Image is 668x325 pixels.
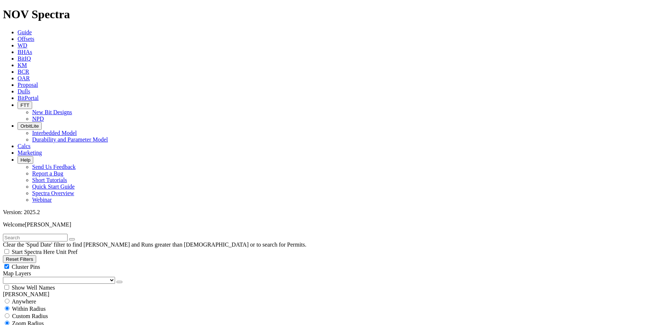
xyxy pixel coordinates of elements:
[3,221,665,228] p: Welcome
[18,101,32,109] button: FTT
[18,29,32,35] a: Guide
[32,116,44,122] a: NPD
[18,143,31,149] a: Calcs
[3,241,306,248] span: Clear the 'Spud Date' filter to find [PERSON_NAME] and Runs greater than [DEMOGRAPHIC_DATA] or to...
[25,221,71,228] span: [PERSON_NAME]
[18,55,31,62] a: BitIQ
[4,249,9,254] input: Start Spectra Here
[3,270,31,276] span: Map Layers
[3,209,665,216] div: Version: 2025.2
[18,75,30,81] a: OAR
[3,255,36,263] button: Reset Filters
[18,122,42,130] button: OrbitLite
[20,123,39,129] span: OrbitLite
[32,190,74,196] a: Spectra Overview
[18,88,30,94] a: Dulls
[18,150,42,156] a: Marketing
[32,164,76,170] a: Send Us Feedback
[12,313,48,319] span: Custom Radius
[32,109,72,115] a: New Bit Designs
[18,42,27,49] a: WD
[12,306,46,312] span: Within Radius
[18,82,38,88] a: Proposal
[3,234,68,241] input: Search
[12,264,40,270] span: Cluster Pins
[3,8,665,21] h1: NOV Spectra
[18,36,34,42] a: Offsets
[3,291,665,298] div: [PERSON_NAME]
[18,62,27,68] a: KM
[56,249,77,255] span: Unit Pref
[32,183,75,190] a: Quick Start Guide
[18,95,39,101] a: BitPortal
[20,102,29,108] span: FTT
[12,285,55,291] span: Show Well Names
[32,177,67,183] a: Short Tutorials
[18,156,33,164] button: Help
[18,49,32,55] a: BHAs
[12,298,36,305] span: Anywhere
[32,170,63,177] a: Report a Bug
[32,197,52,203] a: Webinar
[12,249,54,255] span: Start Spectra Here
[18,69,29,75] a: BCR
[20,157,30,163] span: Help
[32,130,77,136] a: Interbedded Model
[32,136,108,143] a: Durability and Parameter Model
